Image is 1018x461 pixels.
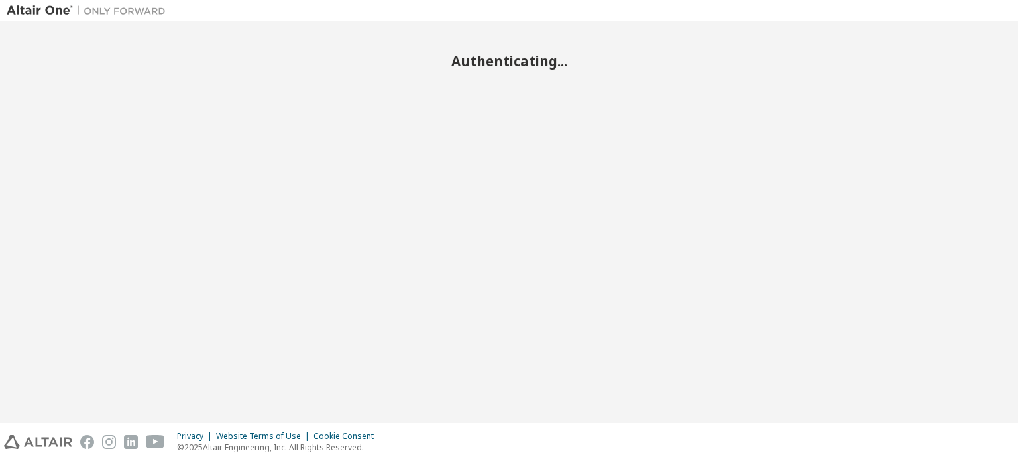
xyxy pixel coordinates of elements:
[177,431,216,442] div: Privacy
[177,442,382,453] p: © 2025 Altair Engineering, Inc. All Rights Reserved.
[146,435,165,449] img: youtube.svg
[124,435,138,449] img: linkedin.svg
[7,4,172,17] img: Altair One
[313,431,382,442] div: Cookie Consent
[4,435,72,449] img: altair_logo.svg
[102,435,116,449] img: instagram.svg
[7,52,1011,70] h2: Authenticating...
[80,435,94,449] img: facebook.svg
[216,431,313,442] div: Website Terms of Use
